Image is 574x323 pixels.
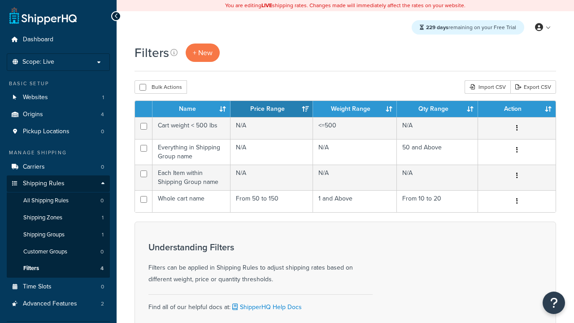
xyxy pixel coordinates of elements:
span: 0 [101,163,104,171]
td: N/A [230,139,313,165]
th: Price Range: activate to sort column ascending [230,101,313,117]
span: 0 [100,248,104,256]
span: 0 [100,197,104,205]
span: Shipping Zones [23,214,62,222]
div: Filters can be applied in Shipping Rules to adjust shipping rates based on different weight, pric... [148,242,373,285]
a: Shipping Groups 1 [7,227,110,243]
li: Time Slots [7,279,110,295]
span: Shipping Groups [23,231,65,239]
a: Pickup Locations 0 [7,123,110,140]
a: All Shipping Rules 0 [7,192,110,209]
a: Export CSV [510,80,556,94]
a: Carriers 0 [7,159,110,175]
li: Advanced Features [7,296,110,312]
li: Filters [7,260,110,277]
a: Origins 4 [7,106,110,123]
a: ShipperHQ Home [9,7,77,25]
a: Time Slots 0 [7,279,110,295]
td: N/A [313,165,397,190]
td: 1 and Above [313,190,397,212]
a: Customer Groups 0 [7,244,110,260]
th: Name: activate to sort column ascending [152,101,230,117]
li: All Shipping Rules [7,192,110,209]
td: Each Item within Shipping Group name [152,165,230,190]
td: Whole cart name [152,190,230,212]
div: remaining on your Free Trial [412,20,524,35]
td: From 50 to 150 [230,190,313,212]
div: Import CSV [465,80,510,94]
span: Advanced Features [23,300,77,308]
li: Pickup Locations [7,123,110,140]
li: Origins [7,106,110,123]
span: Scope: Live [22,58,54,66]
span: + New [193,48,213,58]
span: Websites [23,94,48,101]
th: Action: activate to sort column ascending [478,101,556,117]
div: Find all of our helpful docs at: [148,294,373,313]
li: Shipping Groups [7,227,110,243]
td: Everything in Shipping Group name [152,139,230,165]
span: 2 [101,300,104,308]
span: Customer Groups [23,248,67,256]
a: ShipperHQ Help Docs [230,302,302,312]
th: Qty Range: activate to sort column ascending [397,101,478,117]
span: 4 [100,265,104,272]
td: Cart weight < 500 lbs [152,117,230,139]
a: Advanced Features 2 [7,296,110,312]
td: N/A [313,139,397,165]
a: Websites 1 [7,89,110,106]
span: 1 [102,231,104,239]
td: N/A [397,117,478,139]
a: Dashboard [7,31,110,48]
span: 1 [102,214,104,222]
li: Customer Groups [7,244,110,260]
span: 4 [101,111,104,118]
span: 0 [101,283,104,291]
div: Manage Shipping [7,149,110,157]
a: Shipping Rules [7,175,110,192]
td: <=500 [313,117,397,139]
li: Shipping Rules [7,175,110,278]
span: Filters [23,265,39,272]
td: N/A [230,117,313,139]
span: Shipping Rules [23,180,65,188]
a: Filters 4 [7,260,110,277]
span: Carriers [23,163,45,171]
div: Basic Setup [7,80,110,87]
li: Carriers [7,159,110,175]
strong: 229 days [426,23,448,31]
td: From 10 to 20 [397,190,478,212]
button: Bulk Actions [135,80,187,94]
span: 0 [101,128,104,135]
li: Websites [7,89,110,106]
th: Weight Range: activate to sort column ascending [313,101,397,117]
button: Open Resource Center [543,292,565,314]
b: LIVE [261,1,272,9]
span: 1 [102,94,104,101]
h3: Understanding Filters [148,242,373,252]
td: N/A [230,165,313,190]
td: 50 and Above [397,139,478,165]
a: + New [186,44,220,62]
h1: Filters [135,44,169,61]
span: Time Slots [23,283,52,291]
span: Pickup Locations [23,128,70,135]
span: All Shipping Rules [23,197,69,205]
a: Shipping Zones 1 [7,210,110,226]
span: Origins [23,111,43,118]
li: Shipping Zones [7,210,110,226]
span: Dashboard [23,36,53,44]
td: N/A [397,165,478,190]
